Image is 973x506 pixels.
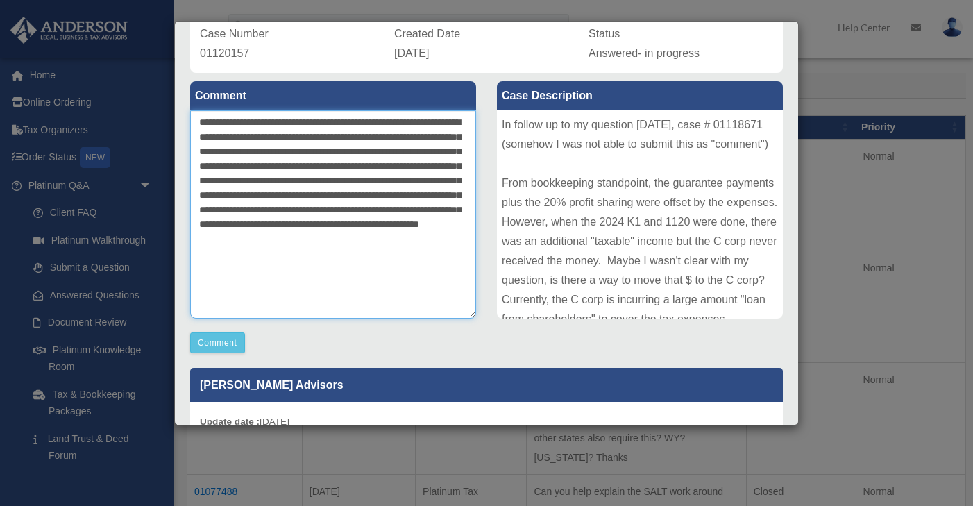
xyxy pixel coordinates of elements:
label: Comment [190,81,476,110]
span: Created Date [394,28,460,40]
span: Status [589,28,620,40]
p: [PERSON_NAME] Advisors [190,368,783,402]
span: 01120157 [200,47,249,59]
span: Answered- in progress [589,47,700,59]
small: [DATE] [200,416,289,427]
span: [DATE] [394,47,429,59]
label: Case Description [497,81,783,110]
span: Case Number [200,28,269,40]
b: Update date : [200,416,260,427]
div: In follow up to my question [DATE], case # 01118671 (somehow I was not able to submit this as "co... [497,110,783,319]
button: Comment [190,332,245,353]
